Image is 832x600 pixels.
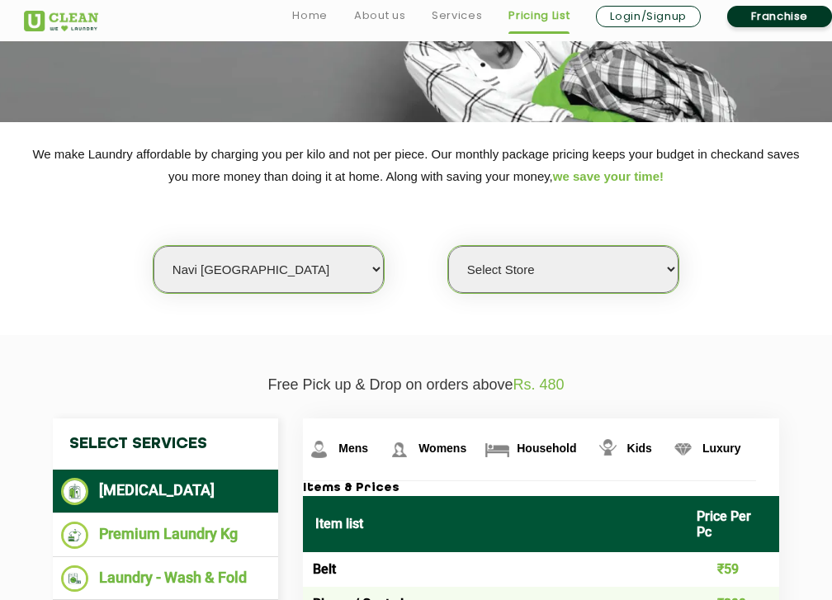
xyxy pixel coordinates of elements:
a: Login/Signup [596,6,701,27]
img: Womens [385,435,414,464]
h3: Items & Prices [303,481,779,496]
span: Rs. 480 [513,376,565,393]
th: Item list [303,496,683,552]
td: Belt [303,552,683,587]
span: we save your time! [553,169,664,183]
a: Home [292,6,328,26]
img: Laundry - Wash & Fold [61,565,88,593]
td: ₹59 [684,552,779,587]
th: Price Per Pc [684,496,779,552]
li: [MEDICAL_DATA] [61,478,270,505]
img: Kids [593,435,622,464]
p: We make Laundry affordable by charging you per kilo and not per piece. Our monthly package pricin... [24,143,808,187]
li: Laundry - Wash & Fold [61,565,270,593]
img: Mens [305,435,333,464]
img: UClean Laundry and Dry Cleaning [24,11,98,31]
img: Household [483,435,512,464]
span: Luxury [702,442,741,455]
a: Services [432,6,482,26]
span: Womens [418,442,466,455]
a: About us [354,6,405,26]
a: Franchise [727,6,832,27]
img: Dry Cleaning [61,478,88,505]
img: Luxury [669,435,697,464]
h4: Select Services [53,418,278,470]
span: Household [517,442,576,455]
a: Pricing List [508,6,570,26]
img: Premium Laundry Kg [61,522,88,549]
span: Kids [627,442,652,455]
li: Premium Laundry Kg [61,522,270,549]
span: Mens [338,442,368,455]
p: Free Pick up & Drop on orders above [24,376,808,394]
